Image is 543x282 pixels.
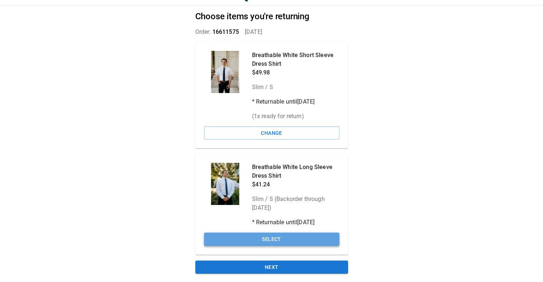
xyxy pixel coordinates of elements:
button: Select [204,233,339,246]
p: * Returnable until [DATE] [252,97,339,106]
div: Breathable White Short Sleeve Dress Shirt - Serve Clothing [204,51,246,93]
p: Order: [DATE] [195,28,348,36]
p: * Returnable until [DATE] [252,218,339,227]
p: Slim / S (Backorder through [DATE]) [252,195,339,212]
p: $49.98 [252,68,339,77]
h2: Choose items you're returning [195,11,348,22]
p: $41.24 [252,180,339,189]
span: 16611575 [212,28,239,35]
p: Breathable White Short Sleeve Dress Shirt [252,51,339,68]
p: ( 1 x ready for return) [252,112,339,121]
button: Next [195,261,348,274]
div: Breathable White Long Sleeve Dress Shirt - Serve Clothing [204,163,246,205]
p: Slim / S [252,83,339,92]
button: Change [204,126,339,140]
p: Breathable White Long Sleeve Dress Shirt [252,163,339,180]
